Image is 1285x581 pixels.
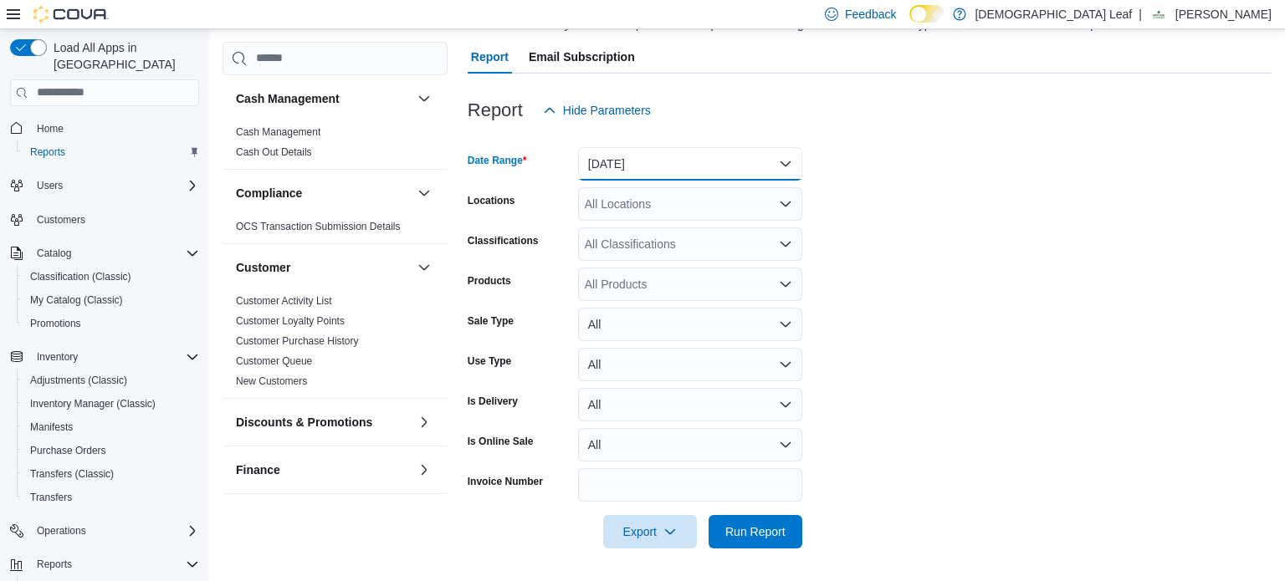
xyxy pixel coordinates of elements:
p: | [1139,4,1142,24]
button: All [578,348,802,381]
a: Cash Out Details [236,146,312,158]
span: Inventory Manager (Classic) [23,394,199,414]
span: Cash Management [236,125,320,139]
a: Customer Loyalty Points [236,315,345,327]
button: Users [3,174,206,197]
button: Inventory [414,507,434,527]
a: Cash Management [236,126,320,138]
button: Operations [3,519,206,543]
span: New Customers [236,375,307,388]
span: Catalog [30,243,199,263]
button: [DATE] [578,147,802,181]
h3: Discounts & Promotions [236,414,372,431]
span: Customer Activity List [236,294,332,308]
label: Is Delivery [468,395,518,408]
span: Email Subscription [529,40,635,74]
span: Transfers (Classic) [30,467,114,481]
div: Breeanne Ridge [1149,4,1169,24]
button: Classification (Classic) [17,265,206,288]
span: Run Report [725,523,786,540]
span: Reports [23,142,199,162]
span: Inventory [37,350,78,364]
button: Open list of options [779,237,792,251]
button: Inventory [236,509,411,526]
span: Customers [37,213,85,227]
a: Classification (Classic) [23,267,138,287]
a: My Catalog (Classic) [23,290,130,310]
button: Finance [414,460,434,480]
button: Operations [30,521,93,541]
button: Home [3,116,206,140]
button: Customers [3,207,206,232]
button: Inventory [3,345,206,369]
a: Customer Activity List [236,295,332,307]
div: Customer [223,291,448,398]
button: Compliance [236,185,411,201]
span: Purchase Orders [23,441,199,461]
p: [PERSON_NAME] [1175,4,1272,24]
a: Customers [30,210,92,230]
label: Use Type [468,354,511,368]
input: Dark Mode [909,5,945,23]
label: Products [468,274,511,288]
button: Reports [30,554,79,574]
span: Cash Out Details [236,145,312,159]
button: Purchase Orders [17,439,206,462]
span: Transfers (Classic) [23,464,199,484]
button: Promotions [17,312,206,335]
a: Promotions [23,313,88,334]
span: Transfers [30,491,72,504]
button: Customer [414,257,434,278]
span: Load All Apps in [GEOGRAPHIC_DATA] [47,39,199,73]
span: My Catalog (Classic) [30,293,123,307]
span: Manifests [30,420,73,434]
span: Classification (Classic) [23,267,199,287]
button: Manifests [17,415,206,439]
span: Customer Queue [236,354,312,368]
h3: Finance [236,461,280,478]
a: Transfers [23,487,79,507]
button: Adjustments (Classic) [17,369,206,392]
label: Invoice Number [468,475,543,488]
span: Reports [30,145,65,159]
span: Inventory [30,347,199,367]
label: Classifications [468,234,539,247]
h3: Report [468,100,523,120]
a: Customer Purchase History [236,335,359,347]
button: Compliance [414,183,434,203]
label: Is Online Sale [468,435,534,448]
button: Users [30,176,69,196]
span: Transfers [23,487,199,507]
div: Compliance [223,217,448,243]
button: Finance [236,461,411,478]
span: Catalog [37,247,71,260]
button: Export [603,515,697,548]
label: Date Range [468,154,527,167]
button: Cash Management [236,90,411,107]
button: All [578,428,802,461]
button: Transfers [17,486,206,509]
span: Users [37,179,63,192]
span: Inventory Manager (Classic) [30,397,156,410]
span: Report [471,40,509,74]
a: Reports [23,142,72,162]
a: Home [30,119,70,139]
label: Locations [468,194,515,207]
a: Purchase Orders [23,441,113,461]
button: Discounts & Promotions [414,412,434,432]
span: Users [30,176,199,196]
button: All [578,308,802,341]
span: Promotions [23,313,199,334]
span: Home [37,122,64,135]
button: Catalog [30,243,78,263]
button: Discounts & Promotions [236,414,411,431]
button: Inventory [30,347,84,367]
span: Customer Loyalty Points [236,314,345,328]
button: Catalog [3,242,206,265]
span: Customers [30,209,199,230]
button: Open list of options [779,278,792,291]
span: Export [613,515,687,548]
p: [DEMOGRAPHIC_DATA] Leaf [975,4,1132,24]
span: Promotions [30,317,81,330]
h3: Inventory [236,509,289,526]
